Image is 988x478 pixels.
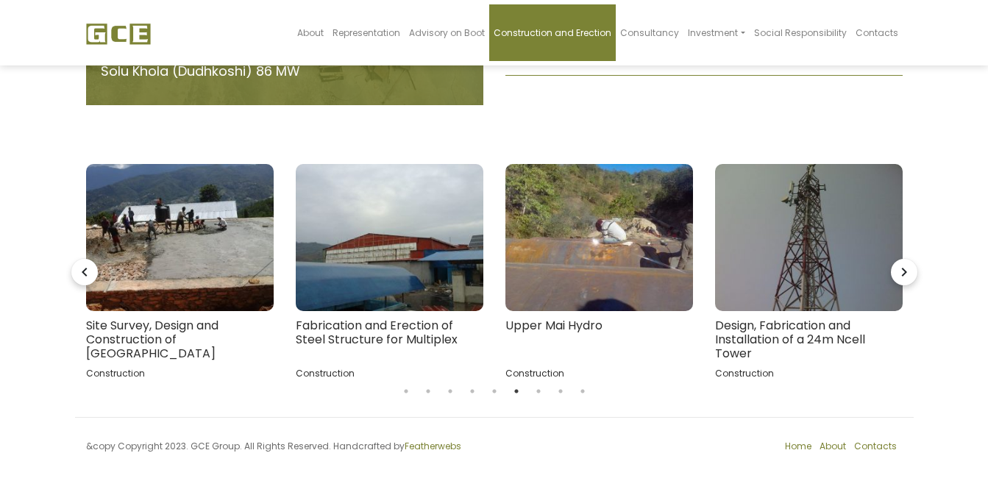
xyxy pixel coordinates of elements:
a: Contacts [854,440,897,452]
img: penstock-of-upper-mai-hydro2w-300x225.jpg [505,164,693,311]
img: ncell-tower1-300x240.jpg [715,164,903,311]
span: Contacts [856,26,898,39]
h4: Fabrication and Erection of Steel Structure for Multiplex [296,318,483,363]
button: 9 of 3 [575,384,590,399]
span: About [297,26,324,39]
a: Representation [328,4,405,61]
a: Advisory on Boot [405,4,489,61]
button: 8 of 3 [553,384,568,399]
span: Social Responsibility [754,26,847,39]
a: Social Responsibility [750,4,851,61]
a: Site Survey, Design and Construction of [GEOGRAPHIC_DATA] [86,164,274,363]
button: 5 of 3 [487,384,502,399]
a: Investment [683,4,749,61]
a: Construction [715,367,774,379]
a: Solu Khola (Dudhkoshi) 86 MW [101,62,300,80]
button: 7 of 3 [531,384,546,399]
img: GCE Group [86,23,151,45]
span: Investment [688,26,738,39]
img: community-hall-ramkot-300x225.jpg [86,164,274,311]
a: About [820,440,846,452]
i: navigate_next [891,259,917,285]
div: &copy Copyright 2023. GCE Group. All Rights Reserved. Handcrafted by [75,440,494,462]
button: 4 of 3 [465,384,480,399]
a: Home [785,440,811,452]
a: Construction [505,367,564,379]
span: Advisory on Boot [409,26,485,39]
a: Featherwebs [405,440,461,452]
h4: Design, Fabrication and Installation of a 24m Ncell Tower [715,318,903,363]
i: navigate_before [71,259,98,285]
a: Construction [86,367,145,379]
a: Consultancy [616,4,683,61]
button: 6 of 3 [509,384,524,399]
span: Consultancy [620,26,679,39]
h4: Site Survey, Design and Construction of [GEOGRAPHIC_DATA] [86,318,274,363]
a: Contacts [851,4,903,61]
a: Fabrication and Erection of Steel Structure for Multiplex [296,164,483,363]
img: pkr-multiplex-hall2ee-300x225.jpg [296,164,483,311]
a: Design, Fabrication and Installation of a 24m Ncell Tower [715,164,903,363]
button: 1 of 3 [399,384,413,399]
a: Upper Mai Hydro [505,164,693,363]
span: Construction and Erection [494,26,611,39]
a: Construction [296,367,355,379]
button: 3 of 3 [443,384,458,399]
button: 2 of 3 [421,384,436,399]
a: Construction and Erection [489,4,616,61]
span: Representation [333,26,400,39]
h4: Upper Mai Hydro [505,318,693,363]
a: About [293,4,328,61]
